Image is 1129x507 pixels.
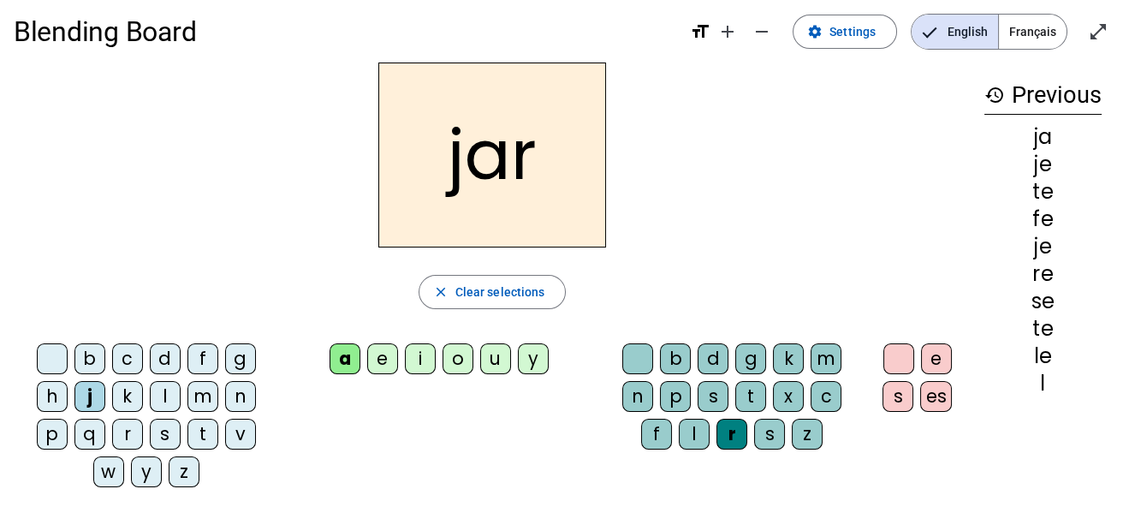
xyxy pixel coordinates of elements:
[698,381,728,412] div: s
[112,381,143,412] div: k
[150,381,181,412] div: l
[131,456,162,487] div: y
[641,419,672,450] div: f
[984,319,1102,339] div: te
[112,343,143,374] div: c
[773,381,804,412] div: x
[37,419,68,450] div: p
[660,343,691,374] div: b
[1088,21,1108,42] mat-icon: open_in_full
[752,21,772,42] mat-icon: remove
[984,236,1102,257] div: je
[433,284,449,300] mat-icon: close
[225,343,256,374] div: g
[984,373,1102,394] div: l
[367,343,398,374] div: e
[745,15,779,49] button: Decrease font size
[378,63,606,248] h2: jar
[984,346,1102,367] div: le
[754,419,785,450] div: s
[150,343,181,374] div: d
[984,291,1102,312] div: se
[710,15,745,49] button: Increase font size
[93,456,124,487] div: w
[225,381,256,412] div: n
[660,381,691,412] div: p
[984,85,1005,105] mat-icon: history
[74,381,105,412] div: j
[911,14,1067,50] mat-button-toggle-group: Language selection
[921,343,952,374] div: e
[716,419,747,450] div: r
[912,15,998,49] span: English
[74,419,105,450] div: q
[518,343,549,374] div: y
[74,343,105,374] div: b
[480,343,511,374] div: u
[984,182,1102,202] div: te
[150,419,181,450] div: s
[225,419,256,450] div: v
[807,24,823,39] mat-icon: settings
[14,4,676,59] h1: Blending Board
[187,343,218,374] div: f
[984,154,1102,175] div: je
[735,381,766,412] div: t
[622,381,653,412] div: n
[811,381,841,412] div: c
[690,21,710,42] mat-icon: format_size
[405,343,436,374] div: i
[882,381,913,412] div: s
[112,419,143,450] div: r
[455,282,545,302] span: Clear selections
[792,419,823,450] div: z
[187,419,218,450] div: t
[443,343,473,374] div: o
[37,381,68,412] div: h
[1081,15,1115,49] button: Enter full screen
[698,343,728,374] div: d
[999,15,1067,49] span: Français
[920,381,952,412] div: es
[419,275,567,309] button: Clear selections
[793,15,897,49] button: Settings
[984,76,1102,115] h3: Previous
[773,343,804,374] div: k
[679,419,710,450] div: l
[984,264,1102,284] div: re
[169,456,199,487] div: z
[717,21,738,42] mat-icon: add
[735,343,766,374] div: g
[330,343,360,374] div: a
[984,209,1102,230] div: fe
[829,21,876,42] span: Settings
[187,381,218,412] div: m
[811,343,841,374] div: m
[984,127,1102,147] div: ja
